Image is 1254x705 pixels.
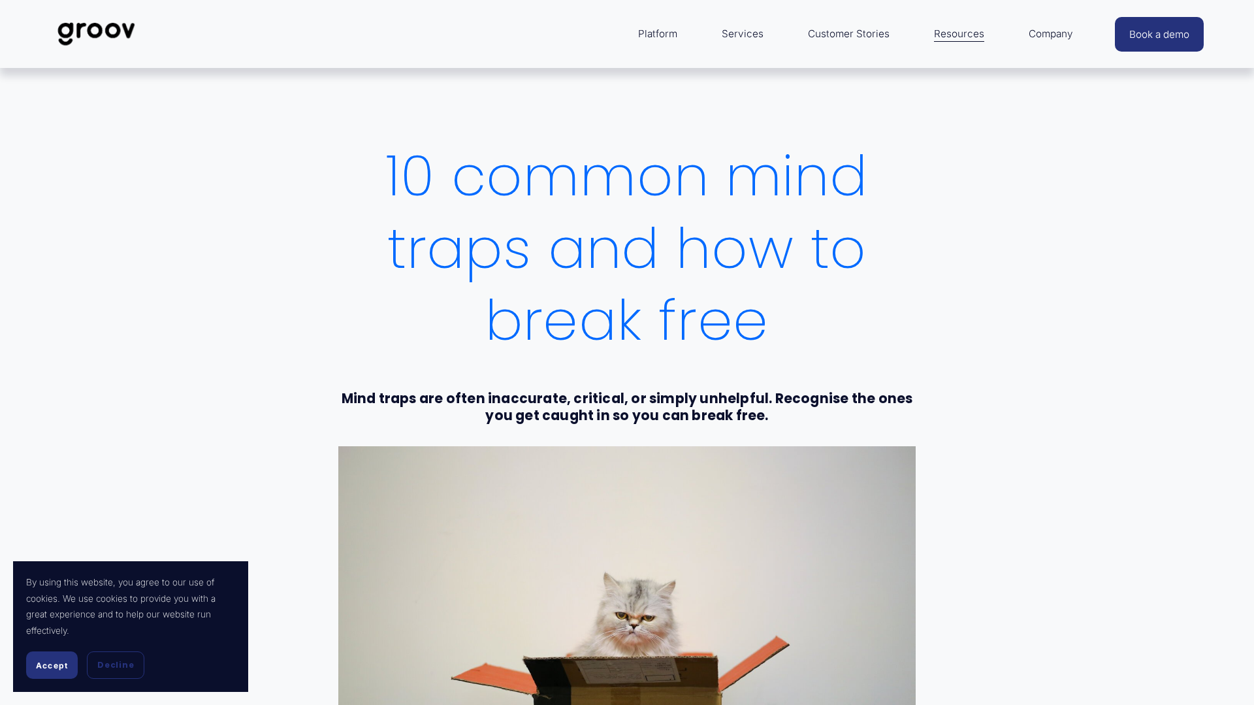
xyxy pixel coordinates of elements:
[36,661,68,670] span: Accept
[97,659,134,671] span: Decline
[632,18,684,50] a: folder dropdown
[87,651,144,679] button: Decline
[13,561,248,692] section: Cookie banner
[638,25,677,43] span: Platform
[715,18,770,50] a: Services
[26,651,78,679] button: Accept
[342,389,916,425] strong: Mind traps are often inaccurate, critical, or simply unhelpful. Recognise the ones you get caught...
[927,18,991,50] a: folder dropdown
[801,18,896,50] a: Customer Stories
[1115,17,1204,52] a: Book a demo
[1029,25,1073,43] span: Company
[338,140,915,357] h1: 10 common mind traps and how to break free
[50,12,142,56] img: Groov | Workplace Science Platform | Unlock Performance | Drive Results
[26,574,235,638] p: By using this website, you agree to our use of cookies. We use cookies to provide you with a grea...
[934,25,984,43] span: Resources
[1022,18,1080,50] a: folder dropdown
